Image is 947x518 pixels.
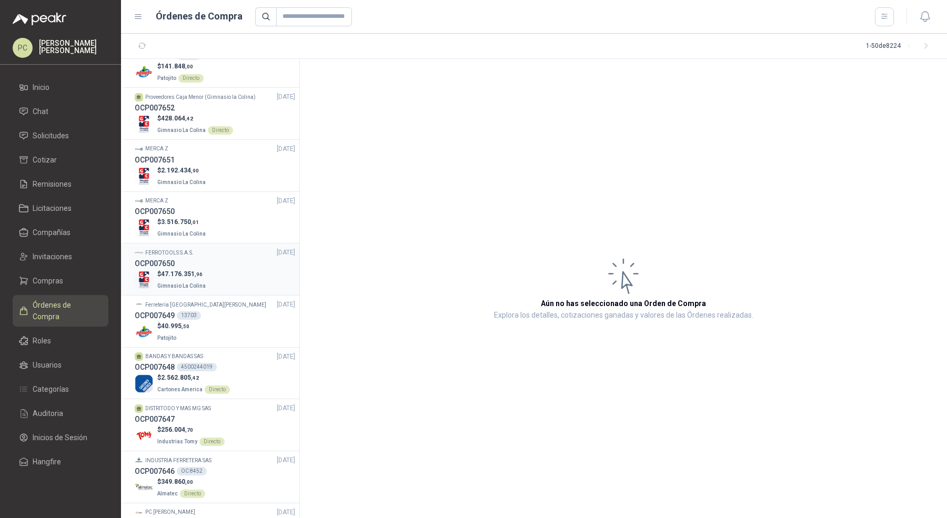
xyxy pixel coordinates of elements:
a: Inicio [13,77,108,97]
span: ,96 [195,271,203,277]
span: Chat [33,106,48,117]
span: [DATE] [277,300,295,310]
span: Industrias Tomy [157,439,197,444]
a: Compañías [13,222,108,242]
span: [DATE] [277,248,295,258]
h3: OCP007650 [135,258,175,269]
span: Compañías [33,227,70,238]
img: Logo peakr [13,13,66,25]
a: Auditoria [13,403,108,423]
a: Órdenes de Compra [13,295,108,327]
span: 428.064 [161,115,193,122]
span: Gimnasio La Colina [157,179,206,185]
span: Inicio [33,82,49,93]
h3: OCP007649 [135,310,175,321]
span: Gimnasio La Colina [157,127,206,133]
a: Usuarios [13,355,108,375]
img: Company Logo [135,300,143,309]
span: 3.516.750 [161,218,199,226]
span: ,90 [191,168,199,174]
p: DISTRITODO Y MAS MG SAS [145,404,211,413]
img: Company Logo [135,508,143,516]
div: Directo [205,385,230,394]
a: Invitaciones [13,247,108,267]
p: $ [157,477,205,487]
p: [PERSON_NAME] [PERSON_NAME] [39,39,108,54]
p: PC [PERSON_NAME] [145,508,195,516]
div: Directo [208,126,233,135]
p: MERCA Z [145,145,168,153]
img: Company Logo [135,115,153,134]
div: Directo [199,438,225,446]
a: Chat [13,101,108,121]
img: Company Logo [135,271,153,289]
span: Cotizar [33,154,57,166]
div: 13703 [177,311,201,320]
span: Usuarios [33,359,62,371]
span: [DATE] [277,507,295,517]
a: Cotizar [13,150,108,170]
span: [DATE] [277,144,295,154]
div: 1 - 50 de 8224 [866,38,934,55]
img: Company Logo [135,479,153,497]
span: Categorías [33,383,69,395]
span: Auditoria [33,408,63,419]
p: $ [157,217,208,227]
span: Licitaciones [33,202,72,214]
span: 141.848 [161,63,193,70]
span: ,01 [191,219,199,225]
span: Patojito [157,335,176,341]
span: ,42 [191,375,199,381]
h1: Órdenes de Compra [156,9,243,24]
p: $ [157,166,208,176]
p: $ [157,425,225,435]
img: Company Logo [135,63,153,82]
p: $ [157,62,204,72]
a: Roles [13,331,108,351]
img: Company Logo [135,249,143,257]
p: $ [157,321,189,331]
p: Ferretería [GEOGRAPHIC_DATA][PERSON_NAME] [145,301,266,309]
p: MERCA Z [145,197,168,205]
img: Company Logo [135,219,153,237]
span: Roles [33,335,51,347]
img: Company Logo [135,145,143,153]
span: ,42 [185,116,193,121]
span: Inicios de Sesión [33,432,87,443]
a: Inicios de Sesión [13,428,108,448]
div: 4500244019 [177,363,217,371]
span: Hangfire [33,456,61,468]
a: Proveedores Caja Menor (Gimnasio la Colina)[DATE] OCP007652Company Logo$428.064,42Gimnasio La Col... [135,92,295,135]
span: Cartones America [157,387,203,392]
span: [DATE] [277,92,295,102]
a: Hangfire [13,452,108,472]
p: Proveedores Caja Menor (Gimnasio la Colina) [145,93,256,101]
div: PC [13,38,33,58]
a: Company LogoDISTRIALFA DEL PACIFICO S.A.S.[DATE] OCP00765313705Company Logo$141.848,00PatojitoDir... [135,40,295,84]
span: ,00 [185,479,193,485]
h3: Aún no has seleccionado una Orden de Compra [541,298,706,309]
span: 2.192.434 [161,167,199,174]
span: 40.995 [161,322,189,330]
span: ,70 [185,427,193,433]
img: Company Logo [135,167,153,186]
span: Gimnasio La Colina [157,283,206,289]
span: 47.176.351 [161,270,203,278]
a: Company LogoFerretería [GEOGRAPHIC_DATA][PERSON_NAME][DATE] OCP00764913703Company Logo$40.995,50P... [135,300,295,343]
img: Company Logo [135,197,143,205]
a: Compras [13,271,108,291]
img: Company Logo [135,426,153,445]
span: Compras [33,275,63,287]
span: Gimnasio La Colina [157,231,206,237]
p: Explora los detalles, cotizaciones ganadas y valores de las Órdenes realizadas. [494,309,753,322]
span: [DATE] [277,352,295,362]
img: Company Logo [135,374,153,393]
span: Solicitudes [33,130,69,141]
p: $ [157,269,208,279]
span: Patojito [157,75,176,81]
a: Categorías [13,379,108,399]
a: Remisiones [13,174,108,194]
span: [DATE] [277,403,295,413]
p: $ [157,373,230,383]
span: Almatec [157,491,178,496]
